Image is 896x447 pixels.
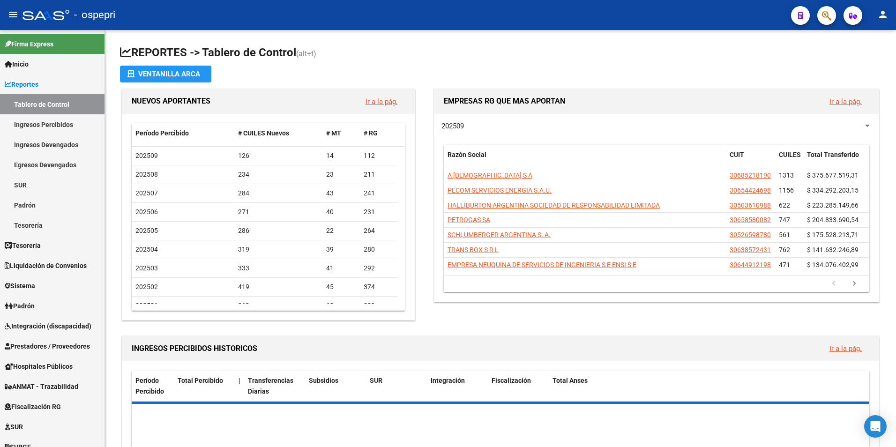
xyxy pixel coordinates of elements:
[427,371,488,402] datatable-header-cell: Integración
[807,216,859,223] span: $ 204.833.690,54
[326,169,356,180] div: 23
[448,246,499,253] span: TRANS BOX S R L
[5,422,23,432] span: SUR
[322,123,360,143] datatable-header-cell: # MT
[364,225,394,236] div: 264
[730,171,771,179] span: 30685218190
[779,246,790,253] span: 762
[364,188,394,199] div: 241
[5,281,35,291] span: Sistema
[364,169,394,180] div: 211
[730,151,744,158] span: CUIT
[309,377,338,384] span: Subsidios
[730,186,771,194] span: 30654424698
[779,231,790,238] span: 561
[779,261,790,268] span: 471
[326,129,341,137] span: # MT
[364,150,394,161] div: 112
[135,129,189,137] span: Período Percibido
[174,371,235,402] datatable-header-cell: Total Percibido
[779,171,794,179] span: 1313
[779,186,794,194] span: 1156
[238,300,319,311] div: 369
[326,188,356,199] div: 43
[326,300,356,311] div: 60
[326,207,356,217] div: 40
[448,151,486,158] span: Razón Social
[7,9,19,20] mat-icon: menu
[5,240,41,251] span: Tesorería
[803,145,869,176] datatable-header-cell: Total Transferido
[807,231,859,238] span: $ 175.528.213,71
[864,415,887,438] div: Open Intercom Messenger
[238,282,319,292] div: 419
[807,246,859,253] span: $ 141.632.246,89
[132,123,234,143] datatable-header-cell: Período Percibido
[132,371,174,402] datatable-header-cell: Período Percibido
[326,282,356,292] div: 45
[296,49,316,58] span: (alt+t)
[492,377,531,384] span: Fiscalización
[238,188,319,199] div: 284
[366,371,427,402] datatable-header-cell: SUR
[441,122,464,130] span: 202509
[364,263,394,274] div: 292
[730,201,771,209] span: 30503610988
[238,225,319,236] div: 286
[5,261,87,271] span: Liquidación de Convenios
[135,189,158,197] span: 202507
[305,371,366,402] datatable-header-cell: Subsidios
[448,216,490,223] span: PETROGAS SA
[235,371,244,402] datatable-header-cell: |
[5,39,53,49] span: Firma Express
[326,263,356,274] div: 41
[5,341,90,351] span: Prestadores / Proveedores
[825,279,843,289] a: go to previous page
[444,97,565,105] span: EMPRESAS RG QUE MAS APORTAN
[238,244,319,255] div: 319
[779,151,801,158] span: CUILES
[5,361,73,372] span: Hospitales Públicos
[132,97,210,105] span: NUEVOS APORTANTES
[135,302,158,309] span: 202501
[553,377,588,384] span: Total Anses
[488,371,549,402] datatable-header-cell: Fiscalización
[5,59,29,69] span: Inicio
[730,261,771,268] span: 30644912198
[730,246,771,253] span: 30638572431
[326,225,356,236] div: 22
[248,377,293,395] span: Transferencias Diarias
[238,129,289,137] span: # CUILES Nuevos
[807,201,859,209] span: $ 223.285.149,66
[244,371,305,402] datatable-header-cell: Transferencias Diarias
[135,227,158,234] span: 202505
[549,371,862,402] datatable-header-cell: Total Anses
[5,381,78,392] span: ANMAT - Trazabilidad
[135,264,158,272] span: 202503
[730,216,771,223] span: 30658580082
[829,344,862,353] a: Ir a la pág.
[135,246,158,253] span: 202504
[120,45,881,61] h1: REPORTES -> Tablero de Control
[448,261,636,268] span: EMPRESA NEUQUINA DE SERVICIOS DE INGENIERIA S E ENSI S E
[822,340,869,357] button: Ir a la pág.
[807,171,859,179] span: $ 375.677.519,31
[431,377,465,384] span: Integración
[779,216,790,223] span: 747
[364,129,378,137] span: # RG
[730,231,771,238] span: 30526598780
[779,201,790,209] span: 622
[822,93,869,110] button: Ir a la pág.
[444,145,726,176] datatable-header-cell: Razón Social
[807,186,859,194] span: $ 334.292.203,15
[178,377,223,384] span: Total Percibido
[5,301,35,311] span: Padrón
[775,145,803,176] datatable-header-cell: CUILES
[238,150,319,161] div: 126
[326,150,356,161] div: 14
[238,263,319,274] div: 333
[370,377,382,384] span: SUR
[135,152,158,159] span: 202509
[364,244,394,255] div: 280
[845,279,863,289] a: go to next page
